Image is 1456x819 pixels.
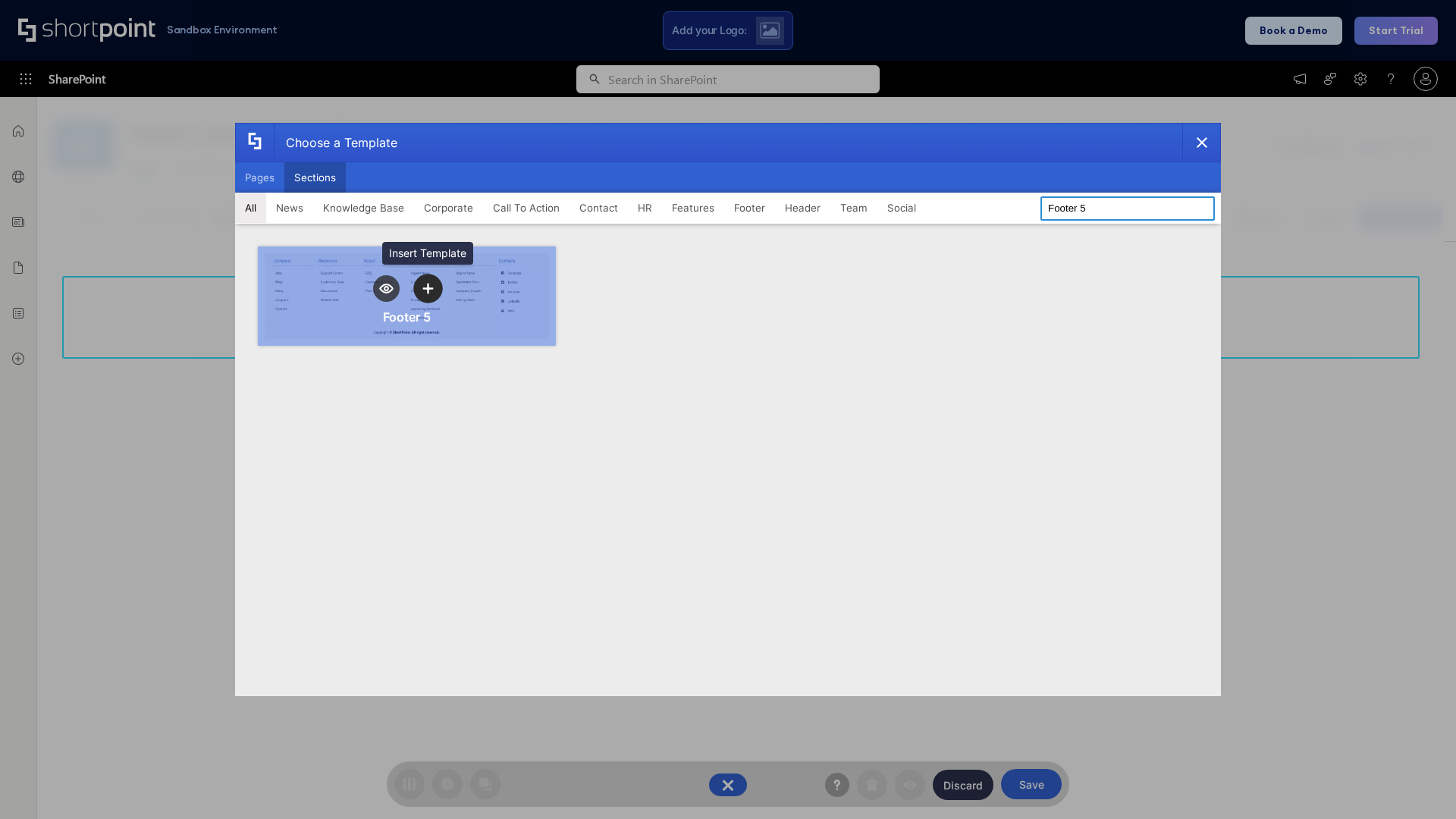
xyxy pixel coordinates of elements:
[570,193,628,223] button: Contact
[830,193,877,223] button: Team
[628,193,662,223] button: HR
[775,193,830,223] button: Header
[724,193,775,223] button: Footer
[313,193,414,223] button: Knowledge Base
[414,193,483,223] button: Corporate
[877,193,926,223] button: Social
[284,162,346,193] button: Sections
[1040,196,1215,221] input: Search
[274,124,397,162] div: Choose a Template
[1380,746,1456,819] iframe: Chat Widget
[235,193,266,223] button: All
[662,193,724,223] button: Features
[235,162,284,193] button: Pages
[266,193,313,223] button: News
[235,123,1221,696] div: template selector
[383,309,431,325] div: Footer 5
[483,193,570,223] button: Call To Action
